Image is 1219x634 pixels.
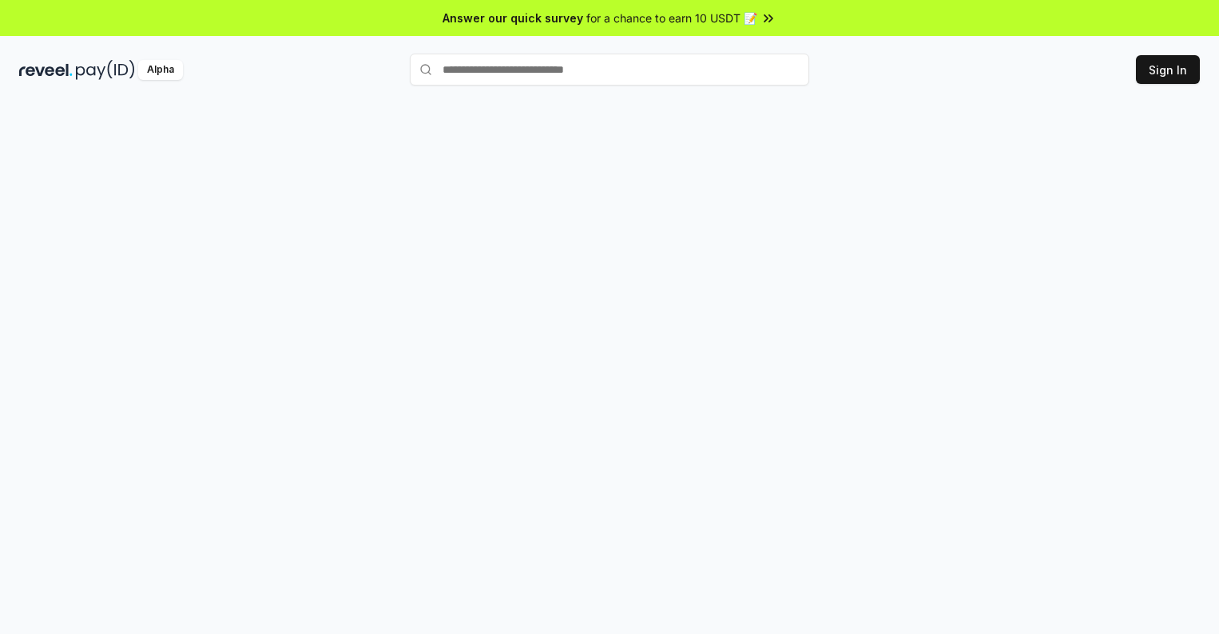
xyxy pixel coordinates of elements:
[443,10,583,26] span: Answer our quick survey
[76,60,135,80] img: pay_id
[138,60,183,80] div: Alpha
[1136,55,1200,84] button: Sign In
[586,10,757,26] span: for a chance to earn 10 USDT 📝
[19,60,73,80] img: reveel_dark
